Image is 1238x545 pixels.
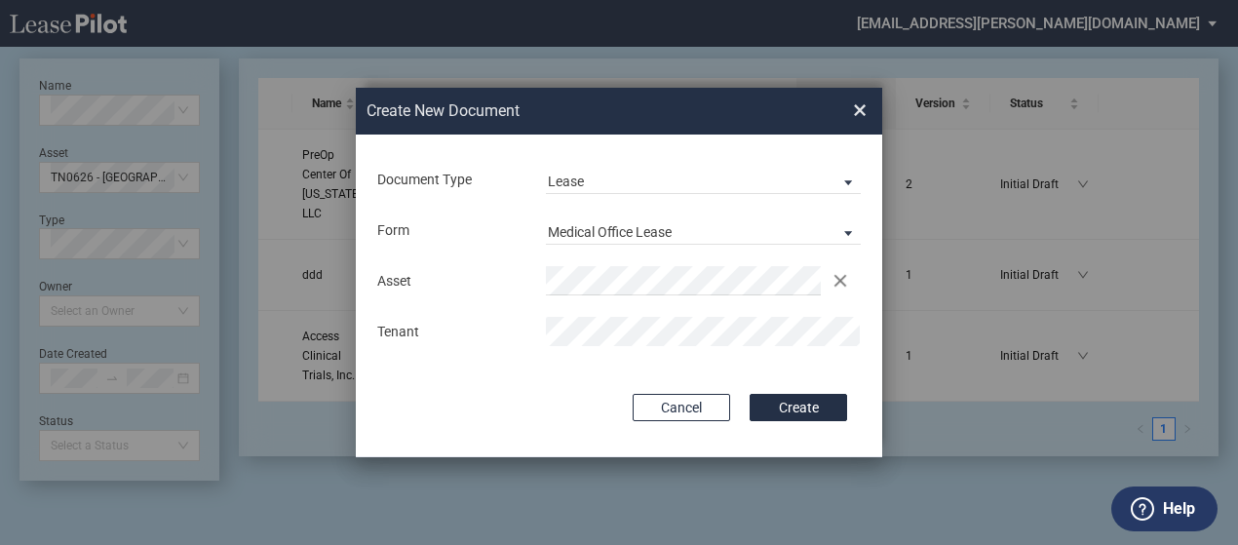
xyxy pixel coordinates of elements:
[548,224,672,240] div: Medical Office Lease
[367,323,535,342] div: Tenant
[546,165,861,194] md-select: Document Type: Lease
[367,221,535,241] div: Form
[750,394,847,421] button: Create
[1163,496,1195,522] label: Help
[367,272,535,292] div: Asset
[367,100,784,122] h2: Create New Document
[356,88,882,458] md-dialog: Create New ...
[548,174,584,189] div: Lease
[367,171,535,190] div: Document Type
[546,215,861,245] md-select: Lease Form: Medical Office Lease
[633,394,730,421] button: Cancel
[853,95,867,126] span: ×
